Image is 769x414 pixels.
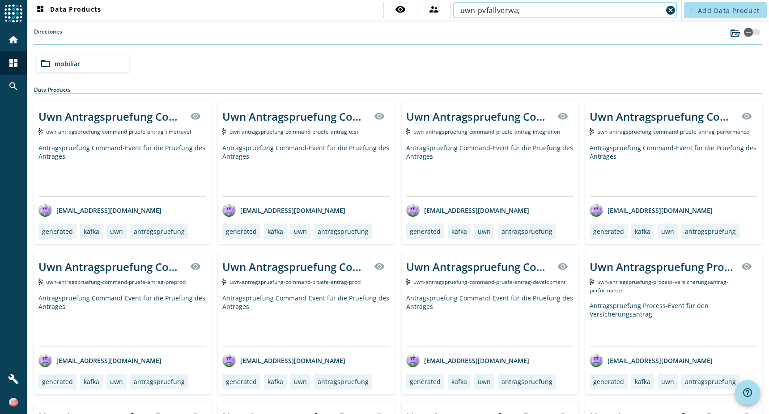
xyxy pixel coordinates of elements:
[222,203,236,217] img: avatar
[590,354,603,367] img: avatar
[665,5,676,16] mat-icon: cancel
[294,377,307,386] div: uwn
[557,111,568,122] mat-icon: visibility
[190,261,201,272] mat-icon: visibility
[4,4,22,22] img: spoud-logo.svg
[40,58,51,69] mat-icon: folder_open
[38,279,42,285] img: Kafka Topic: uwn-antragspruefung-command-pruefe-antrag-preprod
[590,203,603,217] img: avatar
[8,58,19,68] mat-icon: dashboard
[55,59,80,68] span: mobiliar
[597,128,749,135] span: Kafka Topic: uwn-antragspruefung-command-pruefe-antrag-performance
[664,4,677,17] button: Clear
[38,109,185,124] div: Uwn Antragspruefung Command Pruefe Antrag
[593,227,624,236] div: generated
[222,354,236,367] img: avatar
[222,144,390,196] div: Antragspruefung Command-Event für die Pruefung des Antrages
[406,203,420,217] img: avatar
[226,377,257,386] div: generated
[590,128,594,135] img: Kafka Topic: uwn-antragspruefung-command-pruefe-antrag-performance
[395,4,406,15] mat-icon: visibility
[406,203,529,217] div: [EMAIL_ADDRESS][DOMAIN_NAME]
[222,128,226,135] img: Kafka Topic: uwn-antragspruefung-command-pruefe-antrag-test
[451,227,467,236] div: kafka
[38,354,161,367] div: [EMAIL_ADDRESS][DOMAIN_NAME]
[590,301,757,346] div: Antragspruefung Process-Event für den Versicherungsantrag
[557,261,568,272] mat-icon: visibility
[38,354,52,367] img: avatar
[42,377,73,386] div: generated
[478,227,491,236] div: uwn
[268,227,283,236] div: kafka
[190,111,201,122] mat-icon: visibility
[84,377,99,386] div: kafka
[406,279,410,285] img: Kafka Topic: uwn-antragspruefung-command-pruefe-antrag-development
[661,377,674,386] div: uwn
[590,259,736,274] div: Uwn Antragspruefung Process Versicherungsantrag
[318,377,369,386] div: antragspruefung
[635,227,650,236] div: kafka
[46,278,186,286] span: Kafka Topic: uwn-antragspruefung-command-pruefe-antrag-preprod
[590,144,757,196] div: Antragspruefung Command-Event für die Pruefung des Antrages
[226,227,257,236] div: generated
[222,203,345,217] div: [EMAIL_ADDRESS][DOMAIN_NAME]
[698,6,760,15] span: Add Data Product
[34,28,62,44] label: Directories
[410,227,441,236] div: generated
[35,5,46,16] mat-icon: dashboard
[590,279,594,285] img: Kafka Topic: uwn-antragspruefung-process-versicherungsantrag-performance
[38,203,161,217] div: [EMAIL_ADDRESS][DOMAIN_NAME]
[374,111,385,122] mat-icon: visibility
[222,294,390,346] div: Antragspruefung Command-Event für die Pruefung des Antrages
[110,227,123,236] div: uwn
[635,377,650,386] div: kafka
[413,278,565,286] span: Kafka Topic: uwn-antragspruefung-command-pruefe-antrag-development
[222,279,226,285] img: Kafka Topic: uwn-antragspruefung-command-pruefe-antrag-prod
[406,294,574,346] div: Antragspruefung Command-Event für die Pruefung des Antrages
[38,259,185,274] div: Uwn Antragspruefung Command Pruefe Antrag
[685,377,736,386] div: antragspruefung
[661,227,674,236] div: uwn
[110,377,123,386] div: uwn
[268,377,283,386] div: kafka
[741,261,752,272] mat-icon: visibility
[406,144,574,196] div: Antragspruefung Command-Event für die Pruefung des Antrages
[410,377,441,386] div: generated
[590,278,728,294] span: Kafka Topic: uwn-antragspruefung-process-versicherungsantrag-performance
[38,144,206,196] div: Antragspruefung Command-Event für die Pruefung des Antrages
[501,227,552,236] div: antragspruefung
[84,227,99,236] div: kafka
[501,377,552,386] div: antragspruefung
[9,398,18,407] img: bc65eeafa616969259ca383ff2527990
[742,387,753,398] mat-icon: help_outline
[460,5,663,16] input: Search (% or * for wildcards)
[478,377,491,386] div: uwn
[318,227,369,236] div: antragspruefung
[374,261,385,272] mat-icon: visibility
[42,227,73,236] div: generated
[8,374,19,384] mat-icon: build
[689,8,694,13] mat-icon: add
[593,377,624,386] div: generated
[134,377,185,386] div: antragspruefung
[229,128,358,135] span: Kafka Topic: uwn-antragspruefung-command-pruefe-antrag-test
[451,377,467,386] div: kafka
[46,128,191,135] span: Kafka Topic: uwn-antragspruefung-command-pruefe-antrag-timetravel
[222,109,369,124] div: Uwn Antragspruefung Command Pruefe Antrag
[741,111,752,122] mat-icon: visibility
[34,86,762,94] div: Data Products
[38,203,52,217] img: avatar
[406,128,410,135] img: Kafka Topic: uwn-antragspruefung-command-pruefe-antrag-integration
[222,259,369,274] div: Uwn Antragspruefung Command Pruefe Antrag
[8,81,19,92] mat-icon: search
[590,109,736,124] div: Uwn Antragspruefung Command Pruefe Antrag
[35,5,101,16] span: Data Products
[38,294,206,346] div: Antragspruefung Command-Event für die Pruefung des Antrages
[413,128,560,135] span: Kafka Topic: uwn-antragspruefung-command-pruefe-antrag-integration
[406,109,552,124] div: Uwn Antragspruefung Command Pruefe Antrag
[8,34,19,45] mat-icon: home
[294,227,307,236] div: uwn
[684,2,767,18] button: Add Data Product
[590,354,713,367] div: [EMAIL_ADDRESS][DOMAIN_NAME]
[590,203,713,217] div: [EMAIL_ADDRESS][DOMAIN_NAME]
